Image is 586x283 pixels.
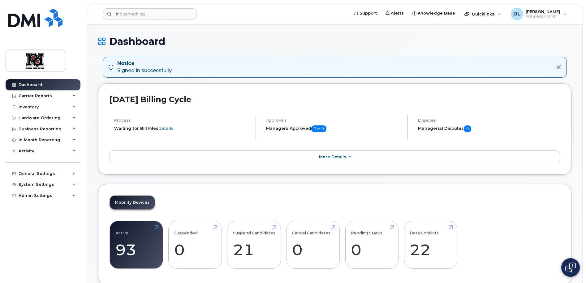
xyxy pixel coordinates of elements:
[319,155,346,159] span: More Details
[418,118,560,123] h4: Disputes
[266,118,402,123] h4: Approvals
[117,60,172,67] strong: Notice
[464,125,471,132] span: 0
[565,263,576,272] img: Open chat
[233,224,275,265] a: Suspend Candidates 21
[115,224,157,265] a: Active 93
[174,224,216,265] a: Suspended 0
[351,224,393,265] a: Pending Status 0
[266,125,402,132] h5: Managers Approved
[292,224,334,265] a: Cancel Candidates 0
[410,224,451,265] a: Data Conflicts 22
[117,60,172,74] div: Signed in successfully.
[114,118,250,123] h4: Process
[114,125,250,131] li: Waiting for Bill Files
[418,125,560,132] h5: Managerial Disputes
[98,36,571,47] h1: Dashboard
[110,196,155,209] a: Mobility Devices
[110,95,560,104] h2: [DATE] Billing Cycle
[311,125,326,132] span: 3 of 9
[158,126,174,131] a: details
